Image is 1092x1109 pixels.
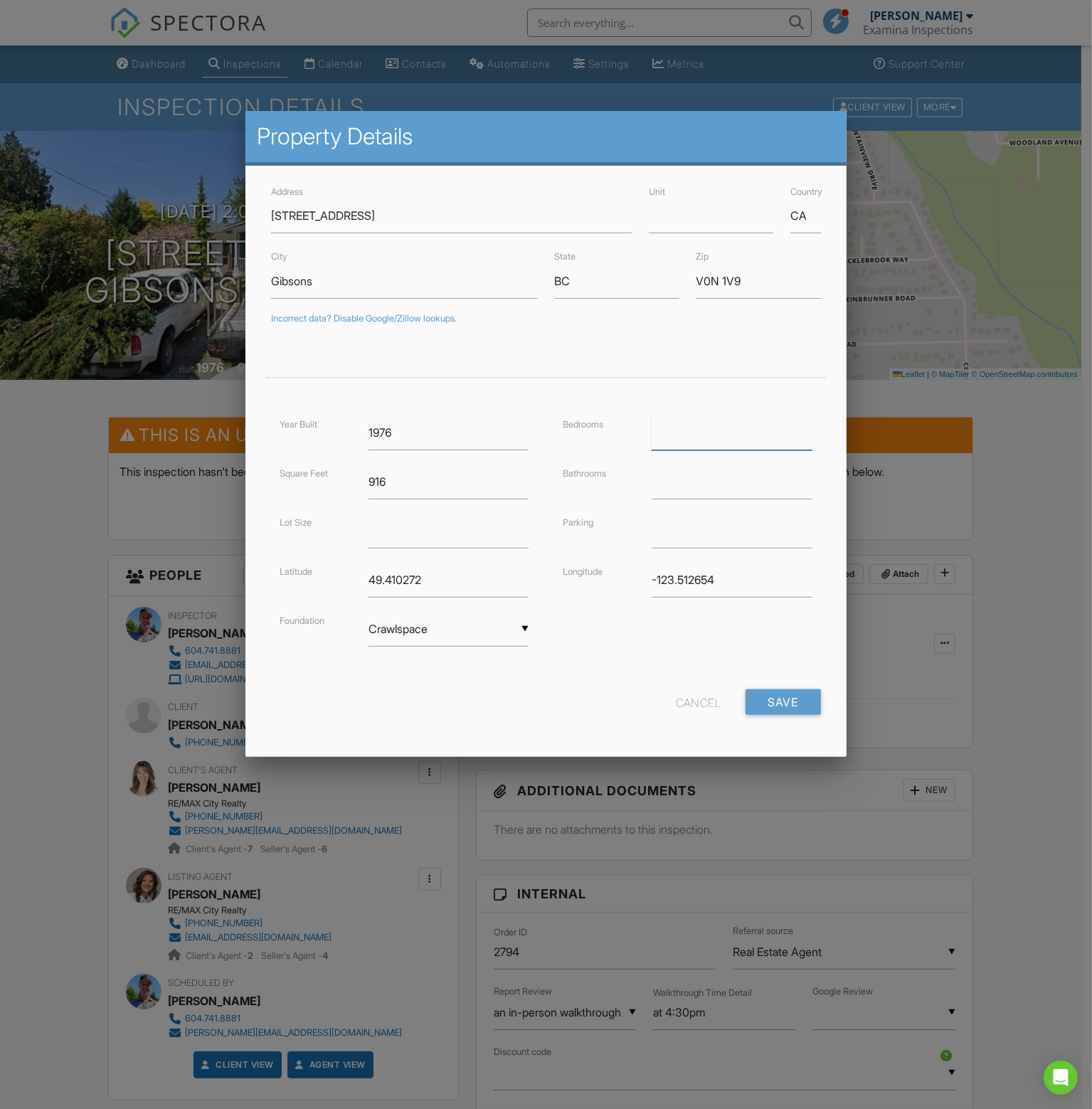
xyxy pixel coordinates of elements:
[649,186,665,197] label: Unit
[563,419,604,430] label: Bedrooms
[746,689,821,715] input: Save
[696,251,709,262] label: Zip
[271,251,287,262] label: City
[280,566,312,577] label: Latitude
[563,517,594,528] label: Parking
[257,122,834,151] h2: Property Details
[280,468,328,479] label: Square Feet
[1044,1061,1078,1095] div: Open Intercom Messenger
[555,251,576,262] label: State
[271,313,820,324] div: Incorrect data? Disable Google/Zillow lookups.
[790,186,822,197] label: Country
[563,566,603,577] label: Longitude
[280,517,312,528] label: Lot Size
[563,468,607,479] label: Bathrooms
[676,689,721,715] div: Cancel
[280,615,324,626] label: Foundation
[271,186,303,197] label: Address
[280,419,317,430] label: Year Built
